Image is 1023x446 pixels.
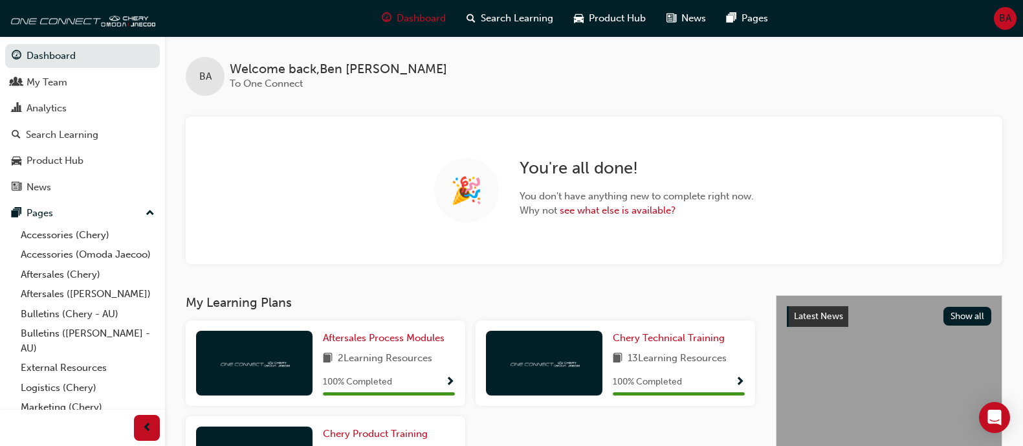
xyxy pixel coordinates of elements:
[323,331,450,346] a: Aftersales Process Modules
[5,41,160,201] button: DashboardMy TeamAnalyticsSearch LearningProduct HubNews
[445,377,455,388] span: Show Progress
[12,182,21,194] span: news-icon
[323,351,333,367] span: book-icon
[371,5,456,32] a: guage-iconDashboard
[12,50,21,62] span: guage-icon
[613,351,622,367] span: book-icon
[5,175,160,199] a: News
[16,324,160,358] a: Bulletins ([PERSON_NAME] - AU)
[613,331,730,346] a: Chery Technical Training
[146,205,155,222] span: up-icon
[727,10,736,27] span: pages-icon
[323,428,428,440] span: Chery Product Training
[12,103,21,115] span: chart-icon
[794,311,843,322] span: Latest News
[979,402,1010,433] div: Open Intercom Messenger
[628,351,727,367] span: 13 Learning Resources
[142,420,152,436] span: prev-icon
[5,123,160,147] a: Search Learning
[564,5,656,32] a: car-iconProduct Hub
[994,7,1017,30] button: BA
[787,306,991,327] a: Latest NewsShow all
[16,284,160,304] a: Aftersales ([PERSON_NAME])
[397,11,446,26] span: Dashboard
[27,75,67,90] div: My Team
[323,427,433,441] a: Chery Product Training
[16,245,160,265] a: Accessories (Omoda Jaecoo)
[735,374,745,390] button: Show Progress
[230,78,303,89] span: To One Connect
[27,206,53,221] div: Pages
[12,77,21,89] span: people-icon
[560,205,676,216] a: see what else is available?
[27,180,51,195] div: News
[12,208,21,219] span: pages-icon
[520,189,754,204] span: You don't have anything new to complete right now.
[520,158,754,179] h2: You're all done!
[323,332,445,344] span: Aftersales Process Modules
[735,377,745,388] span: Show Progress
[450,183,483,198] span: 🎉
[999,11,1011,26] span: BA
[574,10,584,27] span: car-icon
[742,11,768,26] span: Pages
[716,5,778,32] a: pages-iconPages
[26,128,98,142] div: Search Learning
[16,304,160,324] a: Bulletins (Chery - AU)
[16,378,160,398] a: Logistics (Chery)
[5,201,160,225] button: Pages
[16,358,160,378] a: External Resources
[589,11,646,26] span: Product Hub
[27,101,67,116] div: Analytics
[230,62,447,77] span: Welcome back , Ben [PERSON_NAME]
[681,11,706,26] span: News
[5,96,160,120] a: Analytics
[656,5,716,32] a: news-iconNews
[219,357,290,369] img: oneconnect
[323,375,392,390] span: 100 % Completed
[613,375,682,390] span: 100 % Completed
[943,307,992,326] button: Show all
[509,357,580,369] img: oneconnect
[5,149,160,173] a: Product Hub
[338,351,432,367] span: 2 Learning Resources
[520,203,754,218] span: Why not
[467,10,476,27] span: search-icon
[16,265,160,285] a: Aftersales (Chery)
[382,10,391,27] span: guage-icon
[666,10,676,27] span: news-icon
[6,5,155,31] img: oneconnect
[456,5,564,32] a: search-iconSearch Learning
[16,397,160,418] a: Marketing (Chery)
[481,11,553,26] span: Search Learning
[613,332,725,344] span: Chery Technical Training
[445,374,455,390] button: Show Progress
[12,129,21,141] span: search-icon
[12,155,21,167] span: car-icon
[5,71,160,95] a: My Team
[199,69,212,84] span: BA
[5,44,160,68] a: Dashboard
[16,225,160,245] a: Accessories (Chery)
[27,153,83,168] div: Product Hub
[186,295,755,310] h3: My Learning Plans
